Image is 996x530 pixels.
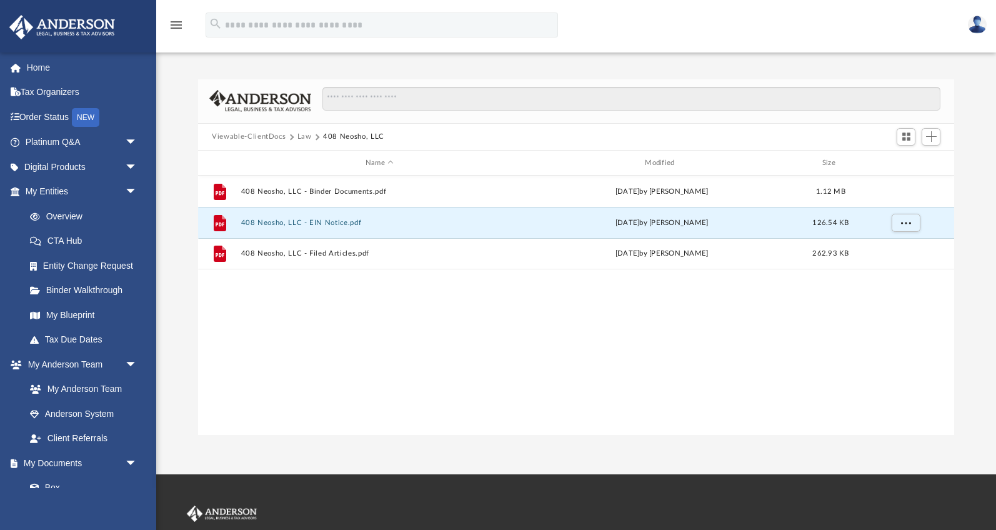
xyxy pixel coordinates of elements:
div: Modified [523,157,800,169]
span: arrow_drop_down [125,451,150,476]
span: 262.93 KB [813,251,849,257]
span: 1.12 MB [816,188,845,195]
a: Order StatusNEW [9,104,156,130]
a: My Anderson Team [17,377,144,402]
a: Digital Productsarrow_drop_down [9,154,156,179]
div: grid [198,176,954,435]
a: My Blueprint [17,302,150,327]
div: id [861,157,949,169]
button: 408 Neosho, LLC [323,131,384,142]
i: search [209,17,222,31]
span: arrow_drop_down [125,130,150,156]
button: 408 Neosho, LLC - Filed Articles.pdf [241,250,518,258]
button: Switch to Grid View [897,128,915,146]
span: arrow_drop_down [125,179,150,205]
img: User Pic [968,16,987,34]
span: 126.54 KB [813,219,849,226]
div: Size [806,157,856,169]
a: Platinum Q&Aarrow_drop_down [9,130,156,155]
img: Anderson Advisors Platinum Portal [184,506,259,522]
div: id [204,157,235,169]
input: Search files and folders [322,87,940,111]
a: Client Referrals [17,426,150,451]
a: CTA Hub [17,229,156,254]
div: [DATE] by [PERSON_NAME] [524,249,800,260]
a: My Documentsarrow_drop_down [9,451,150,476]
div: [DATE] by [PERSON_NAME] [524,186,800,197]
div: [DATE] by [PERSON_NAME] [524,217,800,229]
a: Tax Due Dates [17,327,156,352]
div: Name [241,157,518,169]
span: arrow_drop_down [125,154,150,180]
button: Add [922,128,940,146]
a: Entity Change Request [17,253,156,278]
button: More options [892,214,920,232]
span: arrow_drop_down [125,352,150,377]
i: menu [169,17,184,32]
a: My Entitiesarrow_drop_down [9,179,156,204]
a: My Anderson Teamarrow_drop_down [9,352,150,377]
a: Tax Organizers [9,80,156,105]
a: Anderson System [17,401,150,426]
button: 408 Neosho, LLC - EIN Notice.pdf [241,219,518,227]
div: NEW [72,108,99,127]
a: Box [17,476,144,501]
a: Binder Walkthrough [17,278,156,303]
a: menu [169,24,184,32]
img: Anderson Advisors Platinum Portal [6,15,119,39]
a: Overview [17,204,156,229]
button: Viewable-ClientDocs [212,131,286,142]
button: 408 Neosho, LLC - Binder Documents.pdf [241,187,518,196]
a: Home [9,55,156,80]
button: Law [297,131,312,142]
